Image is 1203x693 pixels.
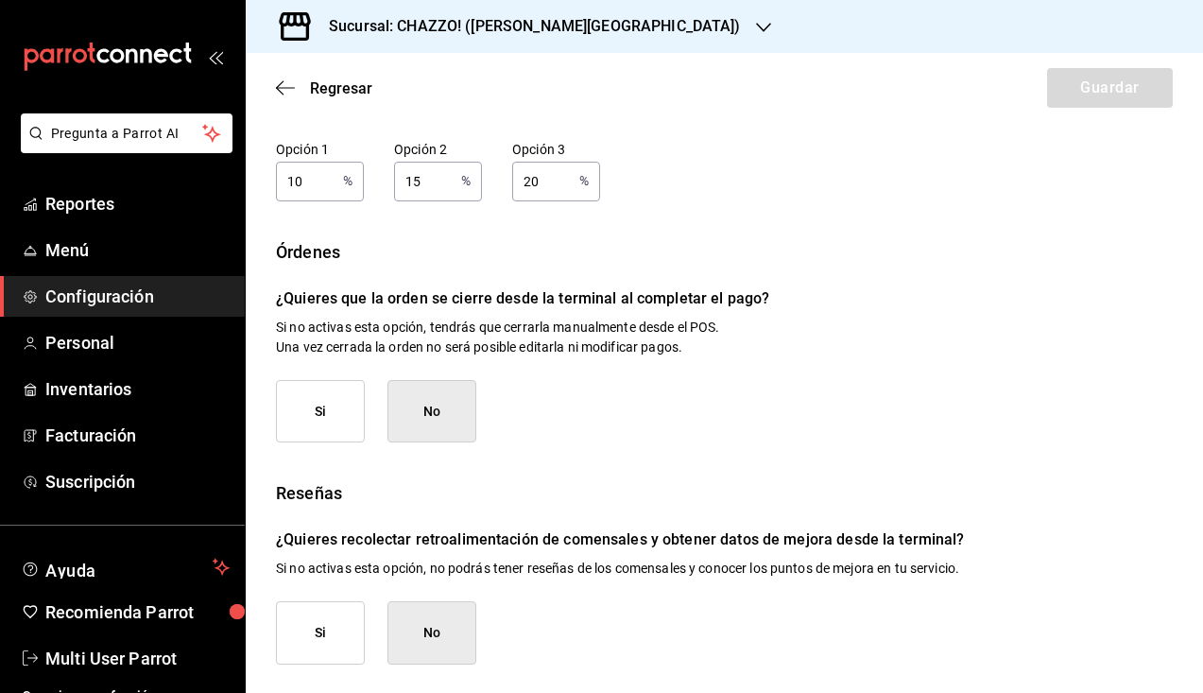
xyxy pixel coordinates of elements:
[45,237,230,263] span: Menú
[21,113,232,153] button: Pregunta a Parrot AI
[276,79,372,97] button: Regresar
[579,171,589,191] p: %
[45,423,230,448] span: Facturación
[45,376,230,402] span: Inventarios
[314,15,741,38] h3: Sucursal: CHAZZO! ([PERSON_NAME][GEOGRAPHIC_DATA])
[276,287,1173,310] p: ¿Quieres que la orden se cierre desde la terminal al completar el pago?
[276,380,365,443] button: Si
[461,171,471,191] p: %
[276,528,1173,551] p: ¿Quieres recolectar retroalimentación de comensales y obtener datos de mejora desde la terminal?
[343,171,352,191] p: %
[45,284,230,309] span: Configuración
[387,380,476,443] button: No
[208,49,223,64] button: open_drawer_menu
[512,142,600,155] label: Opción 3
[45,646,230,671] span: Multi User Parrot
[276,318,1173,357] p: Si no activas esta opción, tendrás que cerrarla manualmente desde el POS. Una vez cerrada la orde...
[276,601,365,665] button: Si
[276,559,1173,579] p: Si no activas esta opción, no podrás tener reseñas de los comensales y conocer los puntos de mejo...
[387,601,476,665] button: No
[310,79,372,97] span: Regresar
[45,469,230,494] span: Suscripción
[276,480,1173,506] div: Reseñas
[394,142,482,155] label: Opción 2
[51,124,203,144] span: Pregunta a Parrot AI
[45,599,230,625] span: Recomienda Parrot
[45,191,230,217] span: Reportes
[276,239,1173,265] div: Órdenes
[45,556,205,579] span: Ayuda
[276,142,364,155] label: Opción 1
[45,330,230,355] span: Personal
[13,137,232,157] a: Pregunta a Parrot AI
